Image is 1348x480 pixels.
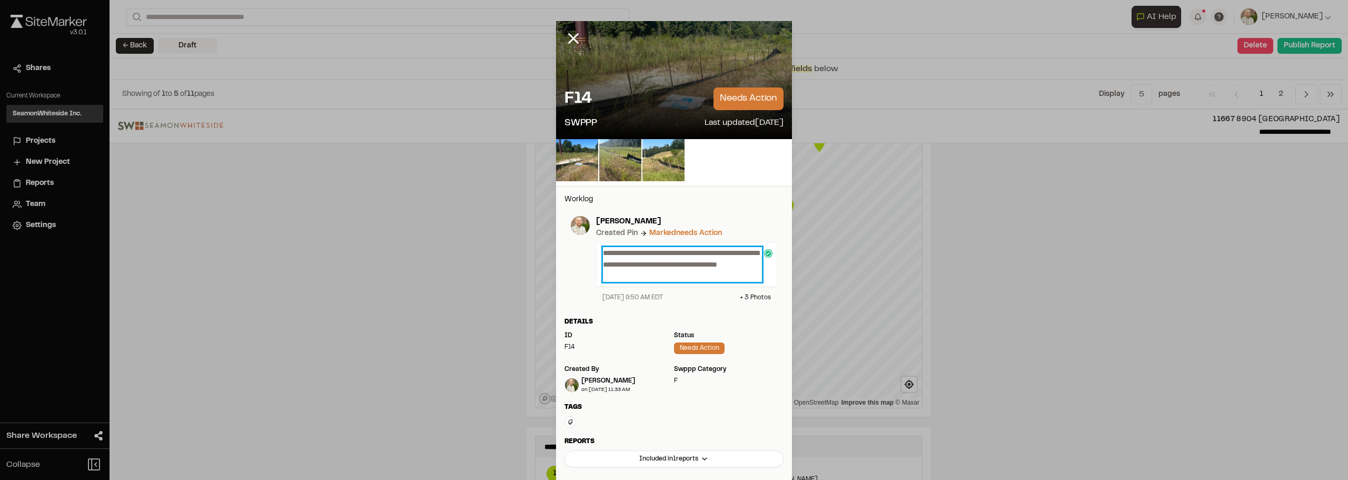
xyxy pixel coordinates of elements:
[564,365,674,374] div: Created by
[674,365,784,374] div: swppp category
[564,194,784,205] p: Worklog
[713,87,784,110] p: needs action
[564,317,784,327] div: Details
[564,437,784,446] div: Reports
[674,376,784,386] div: F
[599,139,641,181] img: file
[564,89,592,110] p: F14
[564,403,784,412] div: Tags
[674,331,784,340] div: Status
[642,139,685,181] img: file
[602,293,663,302] div: [DATE] 9:50 AM EDT
[639,454,698,464] span: Included in 1 reports
[596,216,777,228] p: [PERSON_NAME]
[564,450,784,467] button: Included in1reports
[649,228,722,239] div: Marked needs action
[564,116,597,131] p: SWPPP
[564,342,674,352] div: F14
[674,342,725,354] div: needs action
[565,378,579,392] img: Sinuhe Perez
[581,386,635,394] div: on [DATE] 11:33 AM
[556,139,598,181] img: file
[571,216,590,235] img: photo
[705,116,784,131] p: Last updated [DATE]
[564,331,674,340] div: ID
[581,376,635,386] div: [PERSON_NAME]
[596,228,638,239] div: Created Pin
[564,416,576,428] button: Edit Tags
[740,293,771,302] div: + 3 Photo s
